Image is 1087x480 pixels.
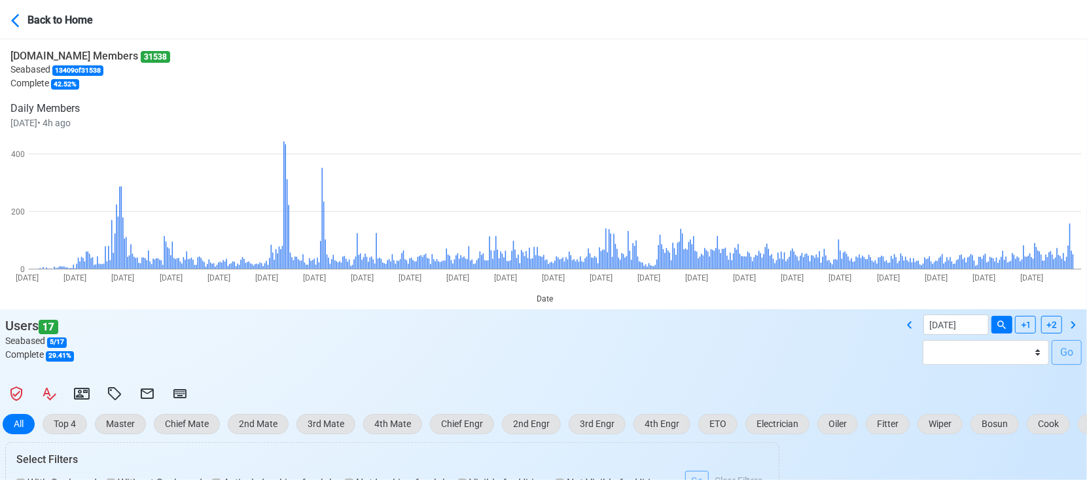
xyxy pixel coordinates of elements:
button: Electrician [745,414,810,434]
text: 0 [20,265,25,274]
span: 17 [39,320,58,335]
button: Go [1052,340,1082,365]
button: 3rd Engr [569,414,626,434]
button: ETO [698,414,738,434]
p: Seabased [10,63,170,77]
text: [DATE] [925,273,948,283]
h6: Select Filters [16,453,768,466]
button: 4th Engr [633,414,690,434]
button: 4th Mate [363,414,422,434]
text: 400 [11,150,25,159]
button: 3rd Mate [296,414,355,434]
text: [DATE] [494,273,517,283]
text: [DATE] [207,273,230,283]
div: Back to Home [27,10,126,28]
text: [DATE] [1020,273,1043,283]
button: Oiler [817,414,858,434]
span: 5 / 17 [47,337,67,348]
text: [DATE] [160,273,183,283]
text: [DATE] [303,273,326,283]
text: [DATE] [63,273,86,283]
text: Date [537,294,553,303]
p: Complete [10,77,170,90]
text: [DATE] [972,273,995,283]
button: 2nd Mate [228,414,289,434]
span: 29.41 % [46,351,74,362]
button: Master [95,414,146,434]
button: Chief Mate [154,414,220,434]
button: 2nd Engr [502,414,561,434]
text: [DATE] [542,273,565,283]
text: 200 [11,207,25,216]
button: Chief Engr [430,414,494,434]
text: [DATE] [351,273,374,283]
text: [DATE] [112,273,135,283]
text: [DATE] [590,273,613,283]
span: 42.52 % [51,79,79,90]
h6: [DOMAIN_NAME] Members [10,50,170,63]
button: Back to Home [10,4,126,35]
text: [DATE] [255,273,278,283]
button: Fitter [866,414,910,434]
text: [DATE] [877,273,900,283]
text: [DATE] [399,273,421,283]
button: Cook [1027,414,1070,434]
text: [DATE] [685,273,708,283]
text: [DATE] [829,273,852,283]
text: [DATE] [734,273,757,283]
text: [DATE] [781,273,804,283]
p: Daily Members [10,101,170,116]
button: Bosun [971,414,1019,434]
span: 31538 [141,51,170,63]
text: [DATE] [16,273,39,283]
p: [DATE] • 4h ago [10,116,170,130]
button: All [3,414,35,434]
span: 13409 of 31538 [52,65,103,76]
text: [DATE] [446,273,469,283]
button: Wiper [918,414,963,434]
text: [DATE] [637,273,660,283]
button: Top 4 [43,414,87,434]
